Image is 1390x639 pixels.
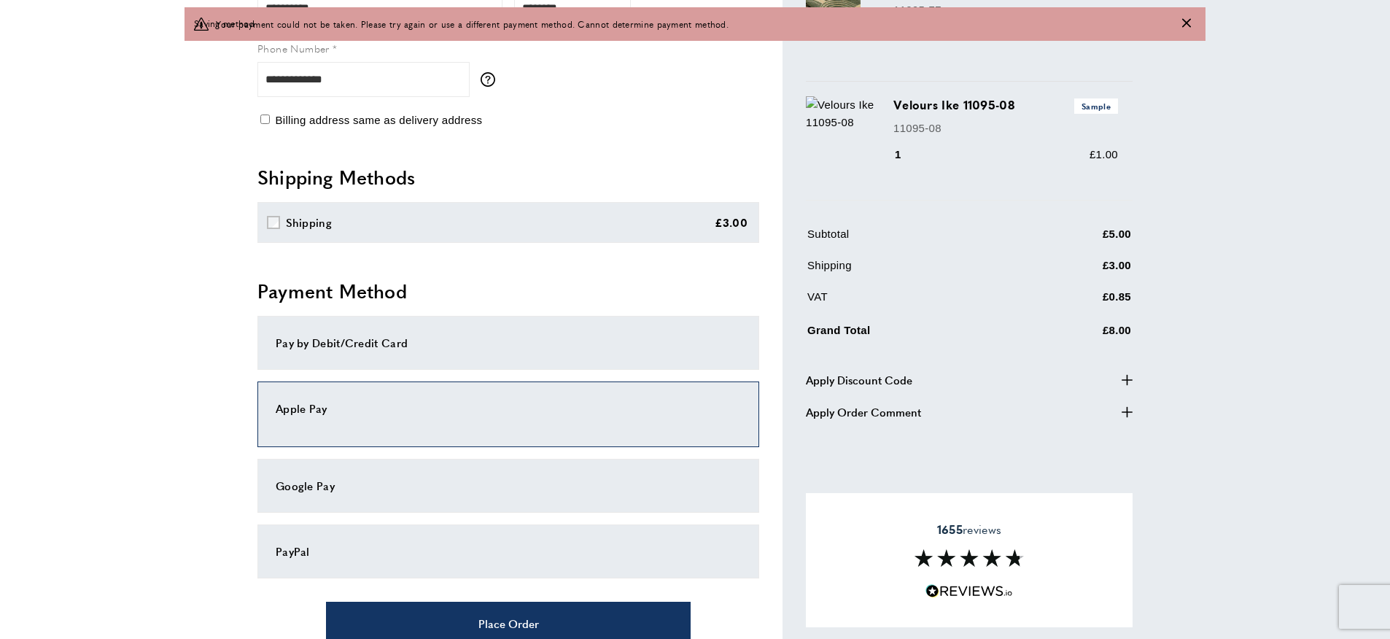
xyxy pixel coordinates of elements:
div: Shipping [286,214,332,231]
td: £3.00 [1030,257,1131,285]
td: Grand Total [807,319,1029,351]
span: Sample [1074,98,1118,114]
div: PayPal [276,543,741,560]
div: £3.00 [715,214,748,231]
p: 11095-08 [893,120,1118,137]
div: Pay by Debit/Credit Card [276,334,741,352]
span: Apply Order Comment [806,403,921,421]
img: Reviews section [915,549,1024,567]
div: off [185,7,1205,40]
span: reviews [937,522,1001,537]
button: More information [481,72,502,87]
td: VAT [807,288,1029,317]
span: Billing address same as delivery address [275,114,482,126]
div: Close message [1182,17,1191,31]
img: Velours Ike 11095-08 [806,96,879,131]
p: 11095-77 [893,1,1118,19]
td: Shipping [807,257,1029,285]
div: 1 [893,146,922,163]
h2: Shipping Methods [257,164,759,190]
td: Subtotal [807,225,1029,254]
td: £0.85 [1030,288,1131,317]
h2: Payment Method [257,278,759,304]
div: Apple Pay [276,400,741,417]
img: Reviews.io 5 stars [925,584,1013,598]
span: Apply Discount Code [806,371,912,389]
span: £1.00 [1090,148,1118,160]
input: Billing address same as delivery address [260,115,270,124]
span: Saving method [194,17,255,31]
td: £8.00 [1030,319,1131,351]
div: Google Pay [276,477,741,495]
strong: 1655 [937,521,963,538]
td: £5.00 [1030,225,1131,254]
h3: Velours Ike 11095-08 [893,96,1118,114]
